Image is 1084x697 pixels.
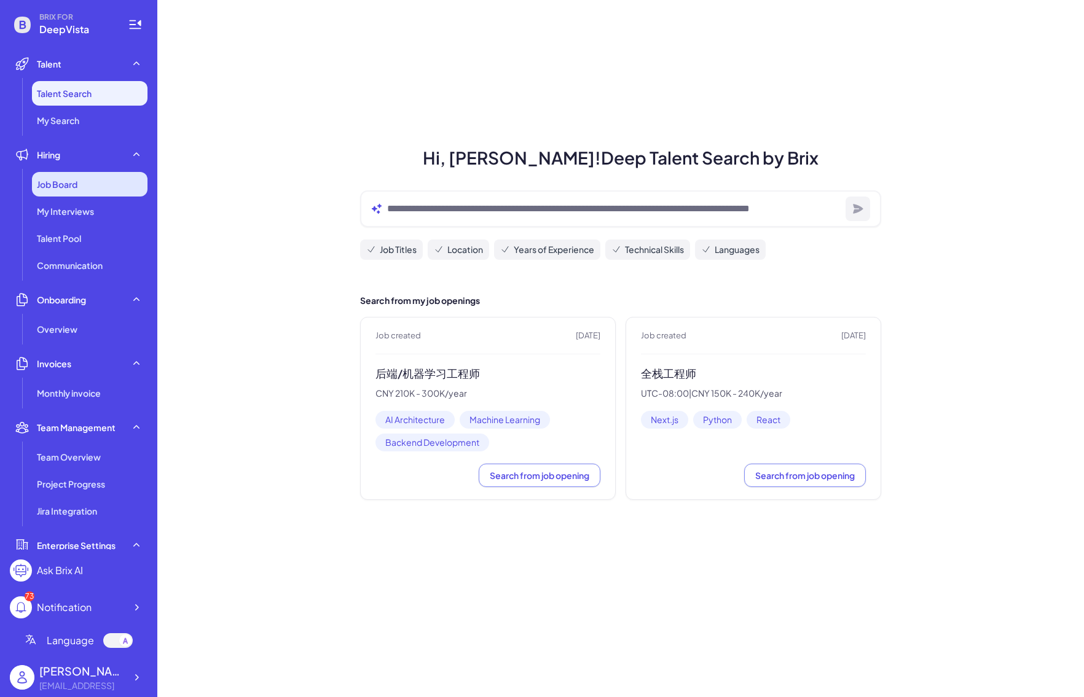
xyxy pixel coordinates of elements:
[447,243,483,256] span: Location
[37,232,81,244] span: Talent Pool
[39,22,113,37] span: DeepVista
[380,243,417,256] span: Job Titles
[47,633,94,648] span: Language
[375,388,600,399] p: CNY 210K - 300K/year
[625,243,684,256] span: Technical Skills
[39,679,125,692] div: jingconan@deepvista.ai
[841,330,866,342] span: [DATE]
[360,294,881,307] h2: Search from my job openings
[747,411,790,429] span: React
[693,411,742,429] span: Python
[37,87,92,99] span: Talent Search
[37,387,101,399] span: Monthly invoice
[37,478,105,490] span: Project Progress
[375,330,421,342] span: Job created
[37,149,60,161] span: Hiring
[37,563,83,578] div: Ask Brix AI
[10,665,34,690] img: user_logo.png
[37,58,61,70] span: Talent
[641,388,866,399] p: UTC-08:00 | CNY 150K - 240K/year
[744,464,866,487] button: Search from job opening
[37,259,103,271] span: Communication
[37,205,94,217] span: My Interviews
[37,505,97,517] span: Jira Integration
[37,451,101,463] span: Team Overview
[375,367,600,381] h3: 后端/机器学习工程师
[715,243,760,256] span: Languages
[641,330,686,342] span: Job created
[37,323,77,335] span: Overview
[37,178,77,190] span: Job Board
[490,470,589,481] span: Search from job opening
[37,600,92,615] div: Notification
[37,357,71,370] span: Invoices
[375,411,455,429] span: AI Architecture
[37,421,116,434] span: Team Management
[39,663,125,679] div: Jing Conan Wang
[755,470,855,481] span: Search from job opening
[37,294,86,306] span: Onboarding
[641,411,688,429] span: Next.js
[479,464,600,487] button: Search from job opening
[641,367,866,381] h3: 全栈工程师
[37,114,79,127] span: My Search
[375,434,489,451] span: Backend Development
[345,145,896,171] h1: Hi, [PERSON_NAME]! Deep Talent Search by Brix
[25,591,34,601] div: 73
[514,243,594,256] span: Years of Experience
[37,539,116,551] span: Enterprise Settings
[576,330,600,342] span: [DATE]
[39,12,113,22] span: BRIX FOR
[460,411,550,429] span: Machine Learning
